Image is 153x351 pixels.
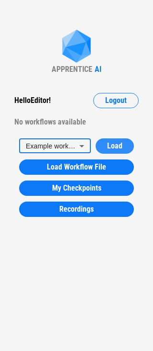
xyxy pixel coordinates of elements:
[107,142,122,150] span: Load
[47,163,106,171] span: Load Workflow File
[95,65,101,74] div: AI
[52,184,101,192] span: My Checkpoints
[14,93,51,108] div: Hello Editor !
[93,93,139,108] button: Logout
[52,65,92,74] div: APPRENTICE
[96,138,134,154] button: Load
[19,181,134,196] button: My Checkpoints
[19,202,134,217] button: Recordings
[105,97,127,104] span: Logout
[19,159,134,175] button: Load Workflow File
[19,137,91,155] div: Example workflow
[14,114,139,130] div: No workflows available
[57,30,96,65] img: Apprentice AI
[59,205,94,213] span: Recordings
